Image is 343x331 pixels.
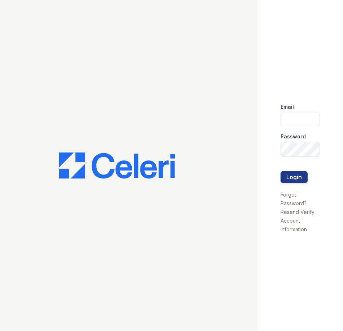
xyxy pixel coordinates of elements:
label: Password [281,133,306,140]
a: Forgot Password? [281,192,307,206]
label: Email [281,103,294,111]
button: Login [281,171,308,183]
img: CE_Logo_Blue-a8612792a0a2168367f1c8372b55b34899dd931a85d93a1a3d3e32e68fde9ad4.png [59,152,175,179]
a: Resend Verify Account Information [281,209,314,232]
